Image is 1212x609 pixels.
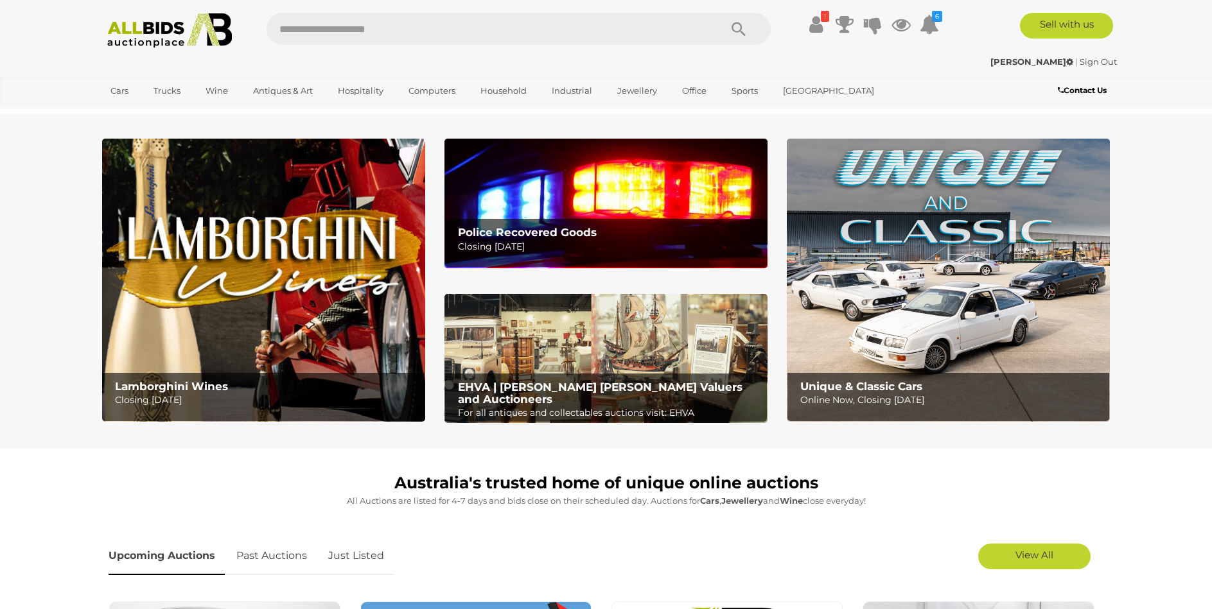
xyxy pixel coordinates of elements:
i: ! [821,11,829,22]
p: All Auctions are listed for 4-7 days and bids close on their scheduled day. Auctions for , and cl... [109,493,1104,508]
a: Antiques & Art [245,80,321,101]
span: View All [1015,549,1053,561]
strong: Cars [700,495,719,506]
p: Closing [DATE] [458,239,760,255]
a: Industrial [543,80,601,101]
b: Unique & Classic Cars [800,380,922,393]
a: Jewellery [609,80,665,101]
h1: Australia's trusted home of unique online auctions [109,474,1104,492]
strong: Jewellery [721,495,763,506]
a: View All [978,544,1091,569]
a: EHVA | Evans Hastings Valuers and Auctioneers EHVA | [PERSON_NAME] [PERSON_NAME] Valuers and Auct... [444,294,768,424]
strong: Wine [780,495,803,506]
a: Trucks [145,80,189,101]
a: Wine [197,80,236,101]
p: Closing [DATE] [115,392,417,408]
b: Contact Us [1058,85,1107,95]
span: | [1075,56,1078,67]
a: Hospitality [329,80,392,101]
b: EHVA | [PERSON_NAME] [PERSON_NAME] Valuers and Auctioneers [458,381,742,406]
img: Lamborghini Wines [102,139,425,422]
a: Unique & Classic Cars Unique & Classic Cars Online Now, Closing [DATE] [787,139,1110,422]
b: Police Recovered Goods [458,226,597,239]
a: Lamborghini Wines Lamborghini Wines Closing [DATE] [102,139,425,422]
a: Household [472,80,535,101]
p: Online Now, Closing [DATE] [800,392,1103,408]
a: [GEOGRAPHIC_DATA] [775,80,883,101]
a: Sign Out [1080,56,1117,67]
a: Past Auctions [227,537,317,575]
p: For all antiques and collectables auctions visit: EHVA [458,405,760,421]
a: Sell with us [1020,13,1113,39]
i: 6 [932,11,942,22]
a: Just Listed [319,537,394,575]
strong: [PERSON_NAME] [990,56,1073,67]
a: Upcoming Auctions [109,537,225,575]
a: ! [807,13,826,36]
img: Unique & Classic Cars [787,139,1110,422]
b: Lamborghini Wines [115,380,228,393]
a: Contact Us [1058,83,1110,98]
a: Computers [400,80,464,101]
img: EHVA | Evans Hastings Valuers and Auctioneers [444,294,768,424]
a: Sports [723,80,766,101]
img: Allbids.com.au [100,13,240,48]
img: Police Recovered Goods [444,139,768,268]
a: 6 [920,13,939,36]
button: Search [707,13,771,45]
a: Cars [102,80,137,101]
a: Office [674,80,715,101]
a: [PERSON_NAME] [990,56,1075,67]
a: Police Recovered Goods Police Recovered Goods Closing [DATE] [444,139,768,268]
